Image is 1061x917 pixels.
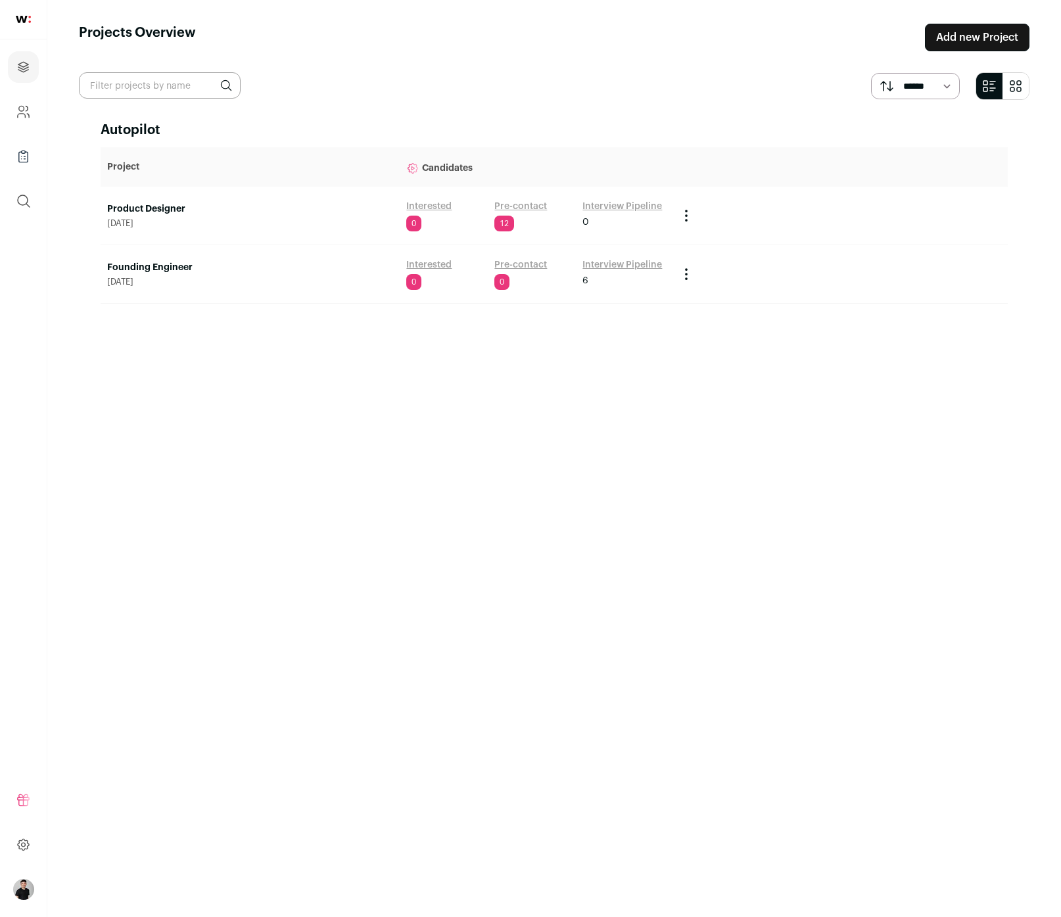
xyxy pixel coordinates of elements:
[582,258,662,271] a: Interview Pipeline
[678,266,694,282] button: Project Actions
[582,216,589,229] span: 0
[406,258,452,271] a: Interested
[8,96,39,128] a: Company and ATS Settings
[678,208,694,223] button: Project Actions
[107,218,393,229] span: [DATE]
[494,258,547,271] a: Pre-contact
[582,274,588,287] span: 6
[101,121,1008,139] h2: Autopilot
[16,16,31,23] img: wellfound-shorthand-0d5821cbd27db2630d0214b213865d53afaa358527fdda9d0ea32b1df1b89c2c.svg
[79,24,196,51] h1: Projects Overview
[925,24,1029,51] a: Add new Project
[13,879,34,900] button: Open dropdown
[406,216,421,231] span: 0
[107,160,393,174] p: Project
[494,200,547,213] a: Pre-contact
[107,202,393,216] a: Product Designer
[494,274,509,290] span: 0
[107,277,393,287] span: [DATE]
[8,51,39,83] a: Projects
[79,72,241,99] input: Filter projects by name
[13,879,34,900] img: 19277569-medium_jpg
[582,200,662,213] a: Interview Pipeline
[107,261,393,274] a: Founding Engineer
[8,141,39,172] a: Company Lists
[494,216,514,231] span: 12
[406,200,452,213] a: Interested
[406,274,421,290] span: 0
[406,154,665,180] p: Candidates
